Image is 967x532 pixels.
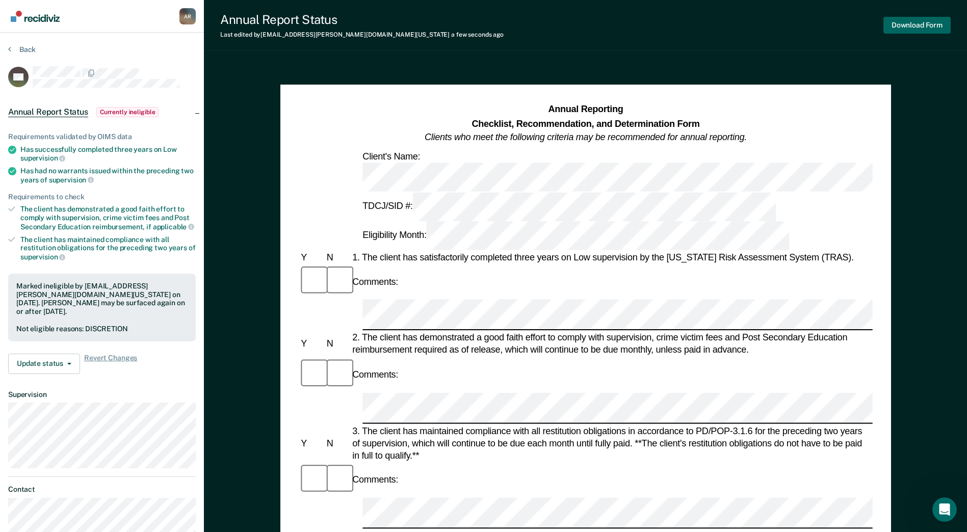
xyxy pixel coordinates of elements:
div: Y [299,437,324,449]
iframe: Intercom live chat [932,497,957,522]
div: Comments: [350,473,400,486]
div: Not eligible reasons: DISCRETION [16,325,188,333]
div: Y [299,251,324,263]
button: Profile dropdown button [179,8,196,24]
div: N [324,251,350,263]
span: applicable [153,223,194,231]
span: supervision [49,176,94,184]
div: Last edited by [EMAIL_ADDRESS][PERSON_NAME][DOMAIN_NAME][US_STATE] [220,31,504,38]
div: The client has maintained compliance with all restitution obligations for the preceding two years of [20,235,196,261]
div: N [324,338,350,350]
button: Update status [8,354,80,374]
div: Eligibility Month: [360,221,791,250]
div: 3. The client has maintained compliance with all restitution obligations in accordance to PD/POP-... [350,424,873,462]
div: Requirements to check [8,193,196,201]
div: Has had no warrants issued within the preceding two years of [20,167,196,184]
span: Revert Changes [84,354,137,374]
strong: Annual Reporting [548,104,623,115]
div: Marked ineligible by [EMAIL_ADDRESS][PERSON_NAME][DOMAIN_NAME][US_STATE] on [DATE]. [PERSON_NAME]... [16,282,188,316]
button: Back [8,45,36,54]
strong: Checklist, Recommendation, and Determination Form [472,118,699,128]
div: Comments: [350,368,400,381]
button: Download Form [883,17,951,34]
em: Clients who meet the following criteria may be recommended for annual reporting. [425,132,747,142]
dt: Contact [8,485,196,494]
span: supervision [20,154,65,162]
div: N [324,437,350,449]
div: 2. The client has demonstrated a good faith effort to comply with supervision, crime victim fees ... [350,332,873,356]
div: 1. The client has satisfactorily completed three years on Low supervision by the [US_STATE] Risk ... [350,251,873,263]
span: supervision [20,253,65,261]
span: Annual Report Status [8,107,88,117]
span: a few seconds ago [451,31,504,38]
span: Currently ineligible [96,107,159,117]
img: Recidiviz [11,11,60,22]
div: A R [179,8,196,24]
div: The client has demonstrated a good faith effort to comply with supervision, crime victim fees and... [20,205,196,231]
div: Annual Report Status [220,12,504,27]
div: Has successfully completed three years on Low [20,145,196,163]
div: Requirements validated by OIMS data [8,132,196,141]
dt: Supervision [8,390,196,399]
div: Comments: [350,276,400,288]
div: Y [299,338,324,350]
div: TDCJ/SID #: [360,192,777,221]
